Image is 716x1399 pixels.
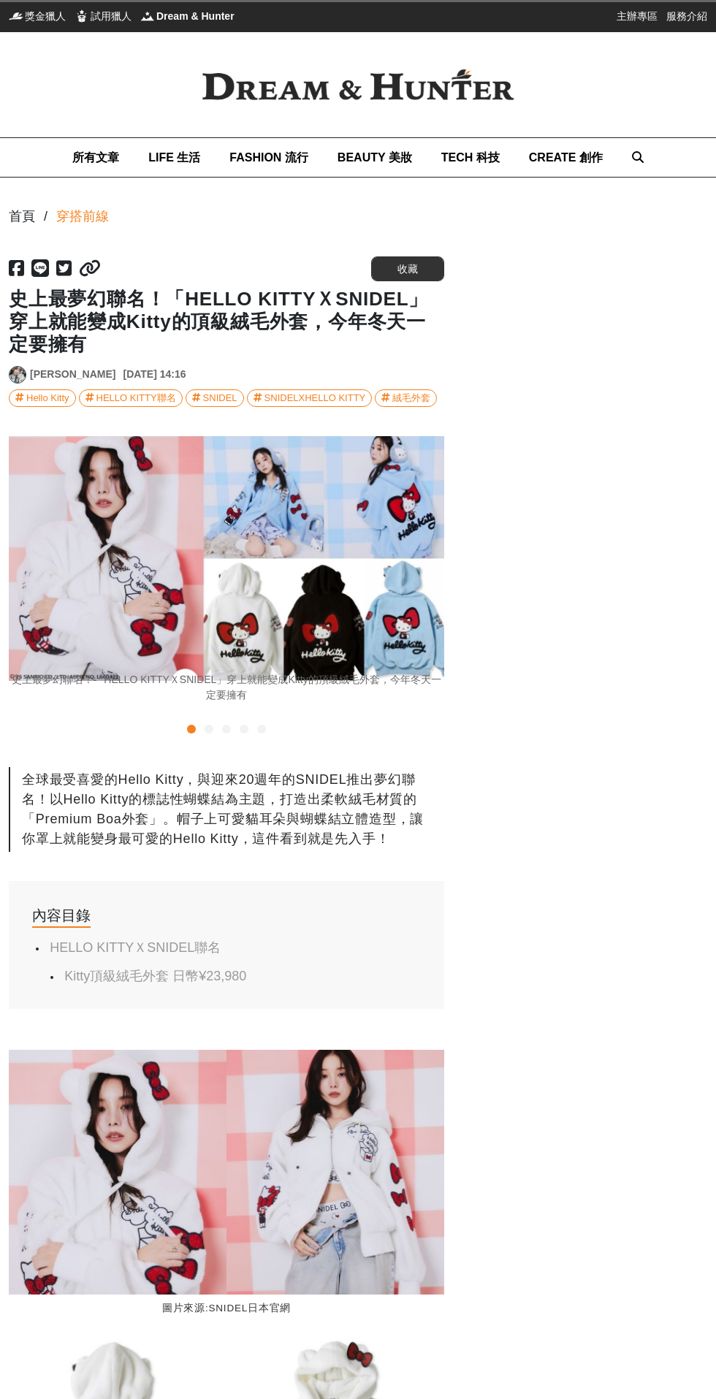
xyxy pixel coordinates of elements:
div: 內容目錄 [32,904,91,928]
a: Avatar [9,366,26,384]
div: 全球最受喜愛的Hello Kitty，與迎來20週年的SNIDEL推出夢幻聯名！以Hello Kitty的標誌性蝴蝶結為主題，打造出柔軟絨毛材質的「Premium Boa外套」。帽子上可愛貓耳朵... [9,767,444,852]
div: SNIDELXHELLO KITTY [264,390,366,406]
img: cddd6c1c-f8fe-4acf-9372-96ec8d58182d.jpg [9,436,444,681]
div: SNIDEL [203,390,237,406]
span: 所有文章 [72,151,119,164]
a: 服務介紹 [666,9,707,23]
a: 絨毛外套 [375,389,437,407]
span: 獎金獵人 [25,9,66,23]
a: LIFE 生活 [148,138,200,177]
a: Hello Kitty [9,389,76,407]
div: [DATE] 14:16 [123,367,186,382]
img: 試用獵人 [75,9,89,23]
a: FASHION 流行 [229,138,308,177]
img: Avatar [9,367,26,383]
img: 史上最夢幻聯名！「HELLO KITTYＸSNIDEL」穿上就能變成Kitty的頂級絨毛外套，今年冬天一定要擁有 [9,1050,444,1295]
a: 獎金獵人獎金獵人 [9,9,66,23]
button: 收藏 [371,256,444,281]
a: SNIDELXHELLO KITTY [247,389,373,407]
a: Kitty頂級絨毛外套 日幣¥23,980 [64,969,246,983]
img: Dream & Hunter [183,50,533,119]
a: CREATE 創作 [529,138,603,177]
span: TECH 科技 [441,151,500,164]
figcaption: 圖片來源:SNIDEL日本官網 [9,1295,444,1323]
div: 史上最夢幻聯名！「HELLO KITTYＸSNIDEL」穿上就能變成Kitty的頂級絨毛外套，今年冬天一定要擁有 [9,672,444,703]
span: LIFE 生活 [148,151,200,164]
a: HELLO KITTY聯名 [79,389,183,407]
a: HELLO KITTYＸSNIDEL聯名 [50,940,221,955]
div: 首頁 [9,207,35,226]
a: [PERSON_NAME] [30,367,115,382]
a: Dream & HunterDream & Hunter [140,9,235,23]
div: Hello Kitty [26,390,69,406]
span: CREATE 創作 [529,151,603,164]
a: SNIDEL [186,389,244,407]
div: 絨毛外套 [392,390,430,406]
span: Dream & Hunter [156,9,235,23]
a: BEAUTY 美妝 [338,138,412,177]
img: 獎金獵人 [9,9,23,23]
a: TECH 科技 [441,138,500,177]
a: 穿搭前線 [56,207,109,226]
a: 所有文章 [72,138,119,177]
span: 試用獵人 [91,9,132,23]
img: Dream & Hunter [140,9,155,23]
span: BEAUTY 美妝 [338,151,412,164]
a: 主辦專區 [617,9,658,23]
span: FASHION 流行 [229,151,308,164]
a: 試用獵人試用獵人 [75,9,132,23]
div: / [44,207,47,226]
div: HELLO KITTY聯名 [96,390,176,406]
h1: 史上最夢幻聯名！「HELLO KITTYＸSNIDEL」穿上就能變成Kitty的頂級絨毛外套，今年冬天一定要擁有 [9,288,444,357]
